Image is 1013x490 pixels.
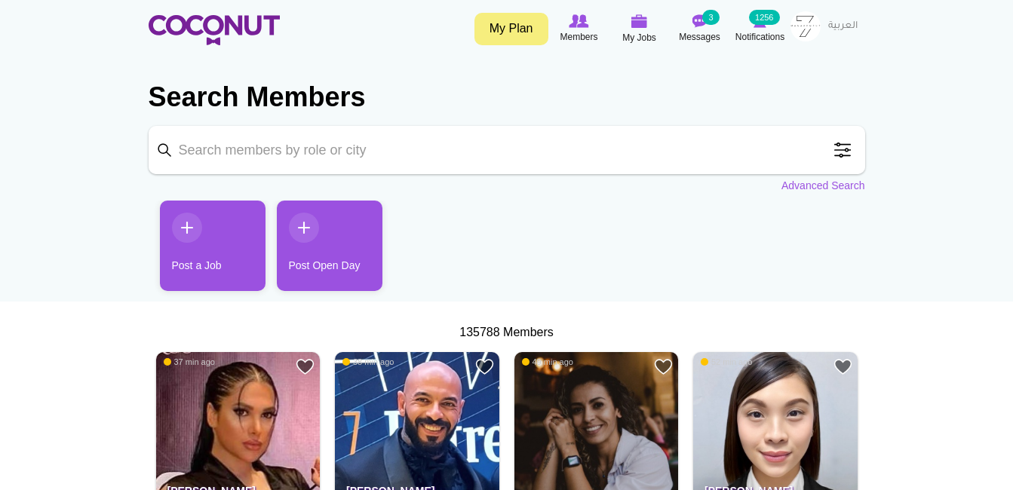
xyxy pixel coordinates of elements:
a: Messages Messages 3 [670,11,730,46]
a: Post a Job [160,201,266,291]
span: My Jobs [622,30,656,45]
img: Home [149,15,280,45]
a: Notifications Notifications 1256 [730,11,790,46]
span: 52 min ago [701,357,752,367]
small: 3 [702,10,719,25]
img: Messages [692,14,708,28]
h2: Search Members [149,79,865,115]
img: Browse Members [569,14,588,28]
a: Browse Members Members [549,11,609,46]
a: My Jobs My Jobs [609,11,670,47]
a: Advanced Search [781,178,865,193]
span: 37 min ago [164,357,215,367]
span: 49 min ago [522,357,573,367]
li: 2 / 2 [266,201,371,302]
li: 1 / 2 [149,201,254,302]
input: Search members by role or city [149,126,865,174]
a: My Plan [474,13,548,45]
a: العربية [821,11,865,41]
span: Members [560,29,597,44]
a: Add to Favourites [475,357,494,376]
div: 135788 Members [149,324,865,341]
a: Post Open Day [277,201,382,291]
span: Notifications [735,29,784,44]
a: Add to Favourites [654,357,673,376]
img: My Jobs [631,14,648,28]
span: 38 min ago [342,357,394,367]
small: 1256 [749,10,779,25]
a: Add to Favourites [296,357,315,376]
span: Messages [679,29,720,44]
a: Add to Favourites [833,357,852,376]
